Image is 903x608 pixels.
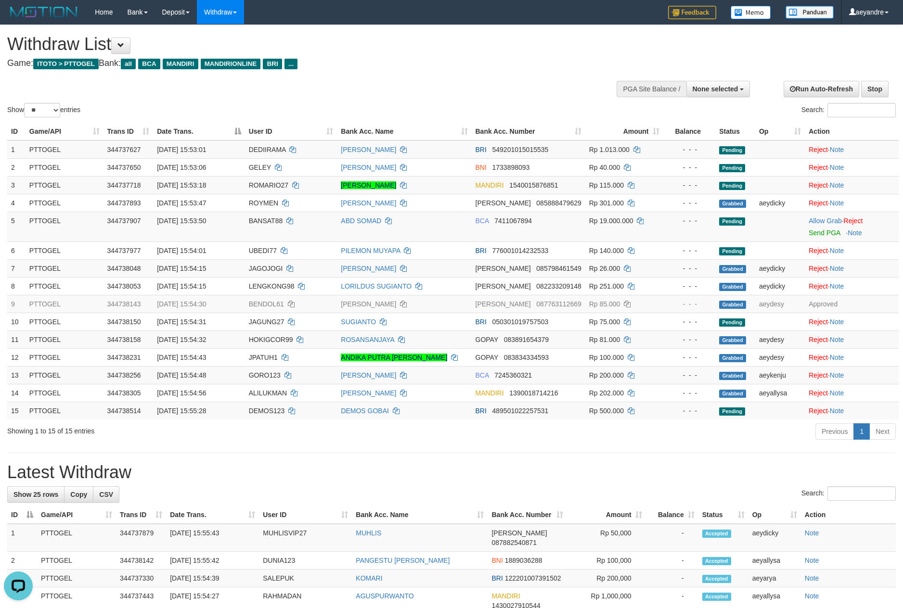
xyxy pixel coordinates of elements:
td: · [805,259,899,277]
span: Copy 087763112669 to clipboard [536,300,581,308]
span: Show 25 rows [13,491,58,498]
span: Copy 7245360321 to clipboard [494,371,532,379]
td: · [805,366,899,384]
td: · [805,348,899,366]
td: · [805,241,899,259]
span: Pending [719,182,745,190]
a: Note [830,199,844,207]
span: MANDIRIONLINE [201,59,261,69]
a: SUGIANTO [341,318,376,326]
a: 1 [853,423,870,440]
span: Rp 85.000 [589,300,620,308]
span: BENDOL61 [249,300,284,308]
td: · [805,384,899,402]
span: BRI [476,407,487,415]
a: KOMARI [356,574,382,582]
span: Rp 26.000 [589,265,620,272]
label: Show entries [7,103,80,117]
div: PGA Site Balance / [617,81,686,97]
td: [DATE] 15:55:43 [166,524,259,552]
span: Grabbed [719,200,746,208]
a: Stop [861,81,889,97]
td: 8 [7,277,26,295]
th: Action [801,506,896,524]
span: LENGKONG98 [249,282,295,290]
a: [PERSON_NAME] [341,199,396,207]
span: Rp 500.000 [589,407,624,415]
a: Previous [815,423,854,440]
a: Note [830,265,844,272]
th: Op: activate to sort column ascending [755,123,805,140]
a: [PERSON_NAME] [341,389,396,397]
span: Rp 115.000 [589,181,624,189]
td: aeydesy [755,295,805,313]
span: Copy 776001014232533 to clipboard [492,247,549,254]
a: Send PGA [809,229,840,237]
td: · [805,140,899,159]
span: all [121,59,136,69]
td: 2 [7,158,26,176]
span: Copy 083834334593 to clipboard [504,354,549,361]
img: MOTION_logo.png [7,5,80,19]
span: [DATE] 15:53:01 [157,146,206,153]
th: Balance [663,123,716,140]
a: Reject [809,282,828,290]
td: PTTOGEL [26,330,103,348]
span: Copy 082233209148 to clipboard [536,282,581,290]
span: 344738514 [107,407,141,415]
span: 344738150 [107,318,141,326]
span: GORO123 [249,371,281,379]
td: 15 [7,402,26,419]
td: PTTOGEL [26,366,103,384]
span: UBEDI77 [249,247,277,254]
a: Reject [809,407,828,415]
th: Bank Acc. Number: activate to sort column ascending [472,123,585,140]
a: Note [830,407,844,415]
div: - - - [667,163,712,172]
span: Copy 7411067894 to clipboard [494,217,532,225]
span: [DATE] 15:54:56 [157,389,206,397]
span: MANDIRI [163,59,198,69]
a: CSV [93,486,119,503]
a: PANGESTU [PERSON_NAME] [356,557,450,564]
a: [PERSON_NAME] [341,265,396,272]
a: [PERSON_NAME] [341,371,396,379]
span: [PERSON_NAME] [491,529,547,537]
th: Bank Acc. Number: activate to sort column ascending [488,506,567,524]
span: Rp 251.000 [589,282,624,290]
a: Note [830,181,844,189]
th: Date Trans.: activate to sort column descending [153,123,245,140]
td: 9 [7,295,26,313]
span: 344738231 [107,354,141,361]
td: 3 [7,176,26,194]
span: BRI [476,146,487,153]
span: JAGOJOGI [249,265,283,272]
td: aeyallysa [755,384,805,402]
span: Rp 81.000 [589,336,620,343]
span: [PERSON_NAME] [476,282,531,290]
td: PTTOGEL [26,313,103,330]
td: 10 [7,313,26,330]
a: Note [830,354,844,361]
span: Pending [719,407,745,416]
span: 344737650 [107,164,141,171]
a: Allow Grab [809,217,841,225]
span: BANSAT88 [249,217,283,225]
td: PTTOGEL [26,194,103,212]
a: DEMOS GOBAI [341,407,389,415]
span: Rp 301.000 [589,199,624,207]
span: 344737627 [107,146,141,153]
span: Rp 200.000 [589,371,624,379]
div: - - - [667,370,712,380]
div: - - - [667,145,712,154]
td: · [805,277,899,295]
td: 2 [7,552,37,570]
a: Note [805,529,819,537]
a: Reject [809,389,828,397]
span: BRI [476,247,487,254]
td: 4 [7,194,26,212]
a: ANDIKA PUTRA [PERSON_NAME] [341,354,447,361]
td: 14 [7,384,26,402]
span: [PERSON_NAME] [476,265,531,272]
a: Run Auto-Refresh [784,81,859,97]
